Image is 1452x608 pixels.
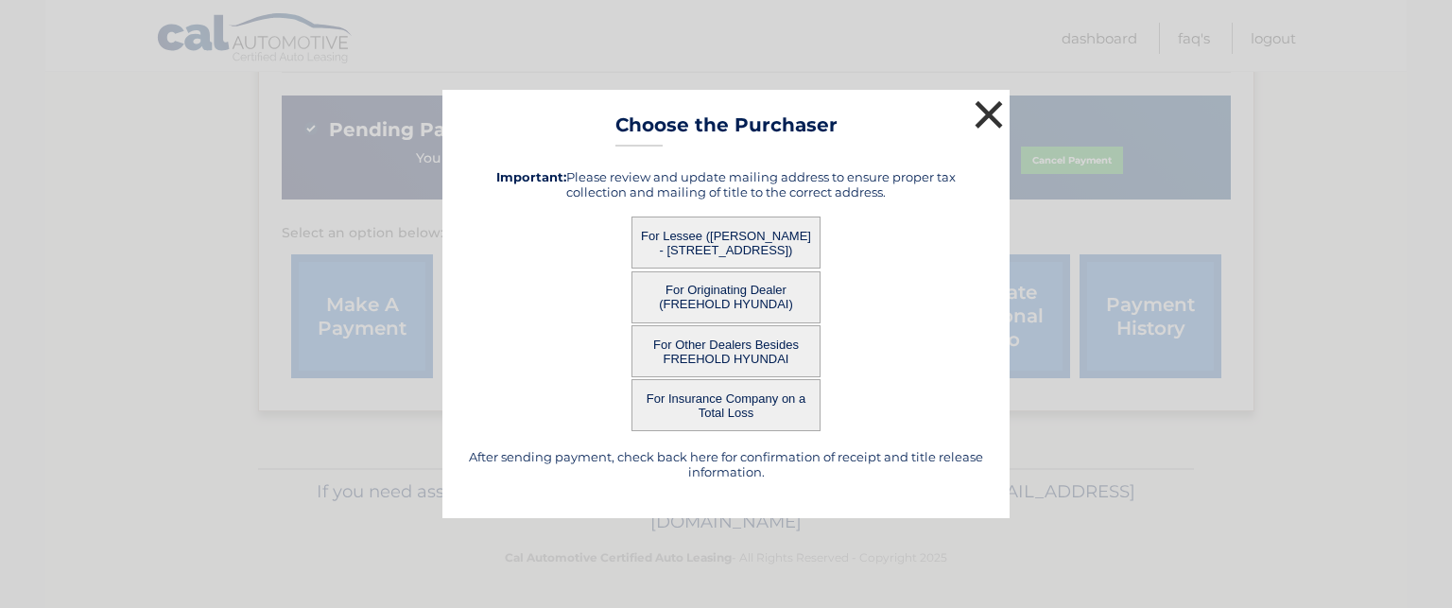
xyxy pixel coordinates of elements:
[631,325,821,377] button: For Other Dealers Besides FREEHOLD HYUNDAI
[631,271,821,323] button: For Originating Dealer (FREEHOLD HYUNDAI)
[466,169,986,200] h5: Please review and update mailing address to ensure proper tax collection and mailing of title to ...
[496,169,566,184] strong: Important:
[466,449,986,479] h5: After sending payment, check back here for confirmation of receipt and title release information.
[631,217,821,269] button: For Lessee ([PERSON_NAME] - [STREET_ADDRESS])
[631,379,821,431] button: For Insurance Company on a Total Loss
[615,113,838,147] h3: Choose the Purchaser
[970,96,1008,133] button: ×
